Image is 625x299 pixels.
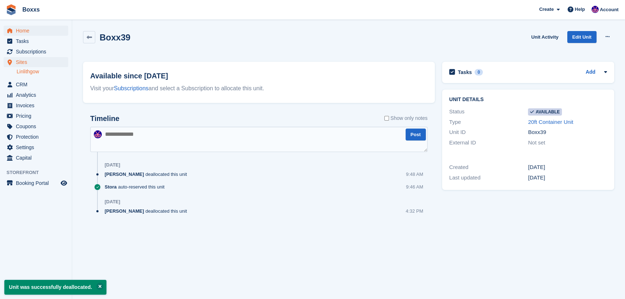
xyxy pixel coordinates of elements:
a: Add [586,68,595,77]
span: Subscriptions [16,47,59,57]
div: deallocated this unit [105,208,191,214]
span: Capital [16,153,59,163]
span: Coupons [16,121,59,131]
span: Pricing [16,111,59,121]
div: Last updated [449,174,528,182]
span: Invoices [16,100,59,110]
span: Storefront [6,169,72,176]
span: Home [16,26,59,36]
div: 4:32 PM [406,208,423,214]
span: Account [600,6,619,13]
a: menu [4,100,68,110]
a: 20ft Container Unit [528,119,573,125]
div: Status [449,108,528,116]
button: Post [406,129,426,140]
a: menu [4,153,68,163]
div: Created [449,163,528,172]
div: Unit ID [449,128,528,136]
img: Jamie Malcolm [94,130,102,138]
a: Edit Unit [567,31,596,43]
h2: Available since [DATE] [90,70,428,81]
span: Tasks [16,36,59,46]
a: Subscriptions [114,85,149,91]
div: deallocated this unit [105,171,191,178]
a: menu [4,121,68,131]
a: menu [4,57,68,67]
a: menu [4,79,68,90]
div: Not set [528,139,607,147]
span: CRM [16,79,59,90]
span: Analytics [16,90,59,100]
div: 9:46 AM [406,183,423,190]
div: 0 [475,69,483,75]
div: [DATE] [105,199,120,205]
img: stora-icon-8386f47178a22dfd0bd8f6a31ec36ba5ce8667c1dd55bd0f319d3a0aa187defe.svg [6,4,17,15]
a: menu [4,47,68,57]
div: [DATE] [528,174,607,182]
h2: Tasks [458,69,472,75]
span: [PERSON_NAME] [105,171,144,178]
span: Sites [16,57,59,67]
a: Linlithgow [17,68,68,75]
div: 9:48 AM [406,171,423,178]
a: Preview store [60,179,68,187]
span: Available [528,108,562,116]
a: menu [4,26,68,36]
div: External ID [449,139,528,147]
h2: Boxx39 [100,32,130,42]
a: menu [4,132,68,142]
div: [DATE] [105,162,120,168]
a: Unit Activity [528,31,561,43]
div: auto-reserved this unit [105,183,168,190]
label: Show only notes [384,114,428,122]
div: Type [449,118,528,126]
span: Settings [16,142,59,152]
img: Jamie Malcolm [591,6,599,13]
div: [DATE] [528,163,607,172]
span: Help [575,6,585,13]
span: Booking Portal [16,178,59,188]
span: Stora [105,183,117,190]
a: menu [4,111,68,121]
a: menu [4,142,68,152]
h2: Timeline [90,114,119,123]
a: Boxxs [19,4,43,16]
a: menu [4,36,68,46]
a: menu [4,90,68,100]
span: Create [539,6,554,13]
span: Protection [16,132,59,142]
h2: Unit details [449,97,607,103]
input: Show only notes [384,114,389,122]
span: [PERSON_NAME] [105,208,144,214]
p: Unit was successfully deallocated. [4,280,106,295]
div: Boxx39 [528,128,607,136]
a: menu [4,178,68,188]
div: Visit your and select a Subscription to allocate this unit. [90,84,428,93]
